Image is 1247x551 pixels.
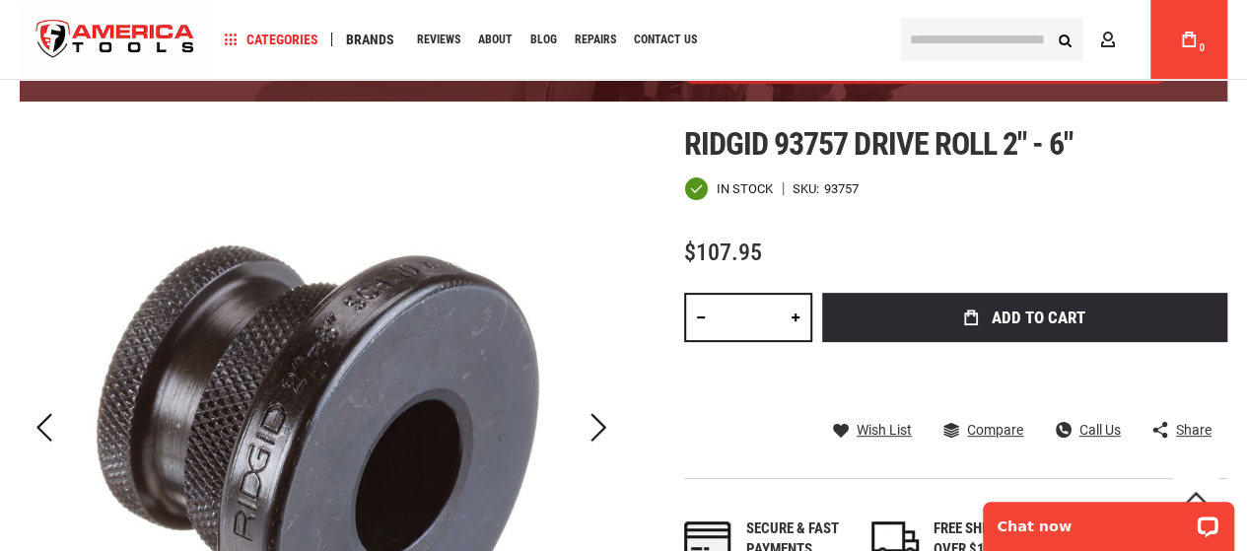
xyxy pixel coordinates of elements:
[224,33,318,46] span: Categories
[684,125,1073,163] span: Ridgid 93757 drive roll 2" - 6"
[20,3,211,77] a: store logo
[684,176,773,201] div: Availability
[20,3,211,77] img: America Tools
[634,34,697,45] span: Contact Us
[417,34,460,45] span: Reviews
[833,421,912,439] a: Wish List
[215,27,327,53] a: Categories
[625,27,706,53] a: Contact Us
[1046,21,1083,58] button: Search
[346,33,394,46] span: Brands
[793,182,824,195] strong: SKU
[967,423,1023,437] span: Compare
[1199,42,1205,53] span: 0
[857,423,912,437] span: Wish List
[818,348,1231,405] iframe: Secure express checkout frame
[469,27,521,53] a: About
[717,182,773,195] span: In stock
[1176,423,1212,437] span: Share
[970,489,1247,551] iframe: LiveChat chat widget
[566,27,625,53] a: Repairs
[530,34,557,45] span: Blog
[822,293,1227,342] button: Add to Cart
[408,27,469,53] a: Reviews
[575,34,616,45] span: Repairs
[943,421,1023,439] a: Compare
[478,34,513,45] span: About
[684,239,762,266] span: $107.95
[824,182,859,195] div: 93757
[1056,421,1121,439] a: Call Us
[991,310,1084,326] span: Add to Cart
[521,27,566,53] a: Blog
[337,27,403,53] a: Brands
[1079,423,1121,437] span: Call Us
